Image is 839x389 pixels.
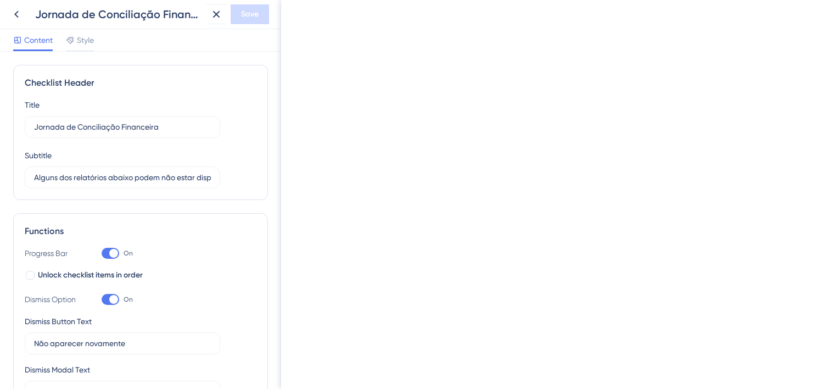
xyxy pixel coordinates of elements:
div: Functions [25,225,256,238]
div: Checklist Header [25,76,256,90]
input: Type the value [34,337,211,349]
div: Dismiss Modal Text [25,363,90,376]
span: On [124,295,133,304]
div: Dismiss Button Text [25,315,92,328]
div: Dismiss Option [25,293,80,306]
input: Header 2 [34,171,211,184]
div: Jornada de Conciliação Financeira [35,7,202,22]
span: Save [241,8,259,21]
span: Content [24,34,53,47]
div: Subtitle [25,149,52,162]
span: Unlock checklist items in order [38,269,143,282]
div: Title [25,98,40,112]
div: Progress Bar [25,247,80,260]
span: On [124,249,133,258]
span: Style [77,34,94,47]
button: Save [231,4,269,24]
input: Header 1 [34,121,211,133]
